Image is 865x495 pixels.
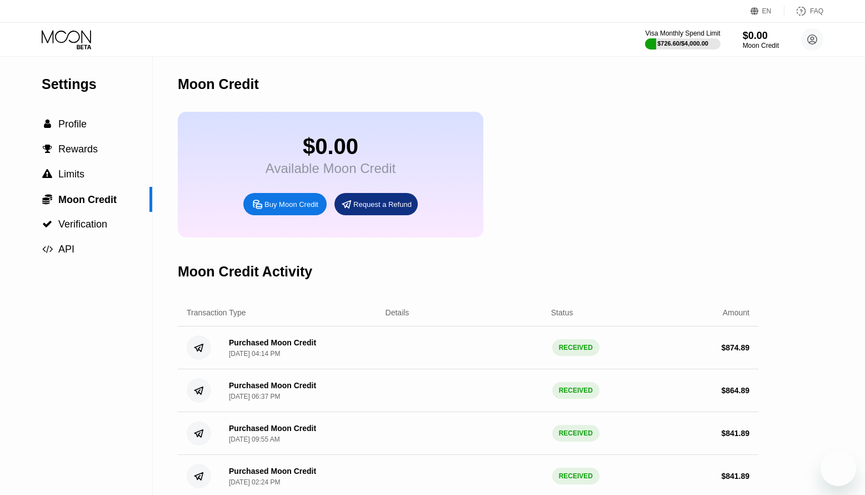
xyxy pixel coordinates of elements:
[243,193,327,215] div: Buy Moon Credit
[42,169,53,179] div: 
[58,244,74,255] span: API
[810,7,823,15] div: FAQ
[229,424,316,433] div: Purchased Moon Credit
[721,429,749,438] div: $ 841.89
[58,219,107,230] span: Verification
[721,472,749,481] div: $ 841.89
[229,478,280,486] div: [DATE] 02:24 PM
[43,144,52,154] span: 
[552,382,599,399] div: RECEIVED
[266,161,396,176] div: Available Moon Credit
[42,219,53,229] div: 
[229,435,280,443] div: [DATE] 09:55 AM
[42,76,152,92] div: Settings
[751,6,784,17] div: EN
[44,119,51,129] span: 
[784,6,823,17] div: FAQ
[229,338,316,347] div: Purchased Moon Credit
[178,76,259,92] div: Moon Credit
[552,425,599,442] div: RECEIVED
[42,244,53,254] span: 
[229,393,280,400] div: [DATE] 06:37 PM
[762,7,772,15] div: EN
[187,308,246,317] div: Transaction Type
[42,219,52,229] span: 
[58,143,98,155] span: Rewards
[229,381,316,390] div: Purchased Moon Credit
[42,194,53,205] div: 
[229,467,316,476] div: Purchased Moon Credit
[743,30,779,42] div: $0.00
[386,308,409,317] div: Details
[42,144,53,154] div: 
[721,386,749,395] div: $ 864.89
[58,169,84,180] span: Limits
[334,193,418,215] div: Request a Refund
[723,308,749,317] div: Amount
[551,308,573,317] div: Status
[743,42,779,49] div: Moon Credit
[353,200,412,209] div: Request a Refund
[645,29,720,49] div: Visa Monthly Spend Limit$726.60/$4,000.00
[264,200,318,209] div: Buy Moon Credit
[552,339,599,356] div: RECEIVED
[229,350,280,358] div: [DATE] 04:14 PM
[266,134,396,159] div: $0.00
[821,451,856,486] iframe: Кнопка запуска окна обмена сообщениями
[178,264,312,280] div: Moon Credit Activity
[645,29,720,37] div: Visa Monthly Spend Limit
[552,468,599,484] div: RECEIVED
[42,194,52,205] span: 
[58,194,117,205] span: Moon Credit
[721,343,749,352] div: $ 874.89
[42,169,52,179] span: 
[657,40,708,47] div: $726.60 / $4,000.00
[58,118,87,130] span: Profile
[743,30,779,49] div: $0.00Moon Credit
[42,119,53,129] div: 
